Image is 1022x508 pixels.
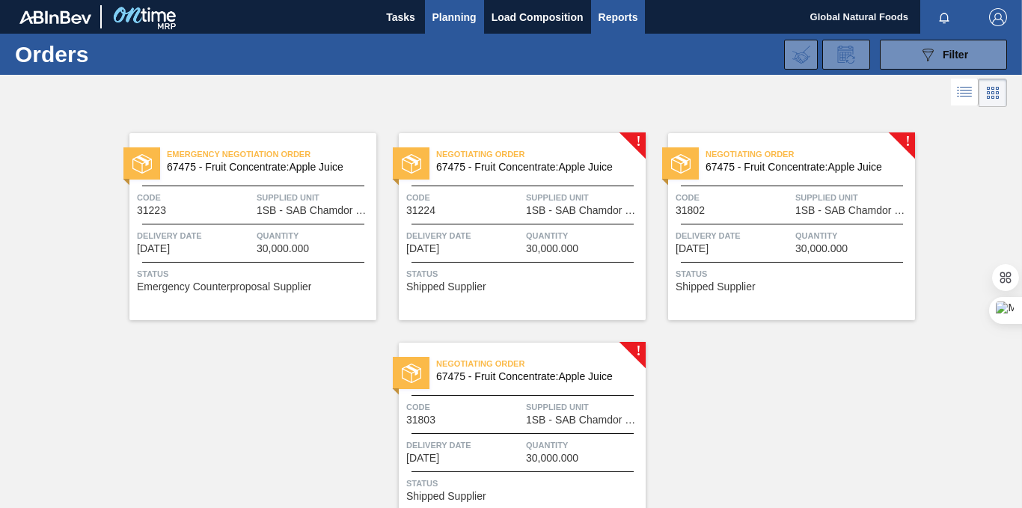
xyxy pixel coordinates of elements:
img: status [132,154,152,174]
span: 08/29/2025 [406,243,439,254]
span: Supplied Unit [257,190,373,205]
span: Status [137,266,373,281]
span: 30,000.000 [526,453,578,464]
div: Import Order Negotiation [784,40,818,70]
span: 1SB - SAB Chamdor Brewery [257,205,373,216]
img: TNhmsLtSVTkK8tSr43FrP2fwEKptu5GPRR3wAAAABJRU5ErkJggg== [19,10,91,24]
span: Code [406,190,522,205]
span: 30,000.000 [526,243,578,254]
span: Quantity [526,228,642,243]
div: Order Review Request [822,40,870,70]
span: 1SB - SAB Chamdor Brewery [795,205,911,216]
span: Negotiating Order [436,147,646,162]
img: status [671,154,691,174]
span: 67475 - Fruit Concentrate:Apple Juice [706,162,903,173]
button: Notifications [920,7,968,28]
span: 31802 [676,205,705,216]
img: Logout [989,8,1007,26]
span: 09/17/2025 [676,243,709,254]
span: 31224 [406,205,435,216]
span: Negotiating Order [706,147,915,162]
span: Code [137,190,253,205]
span: 31223 [137,205,166,216]
span: Supplied Unit [526,190,642,205]
span: 30,000.000 [795,243,848,254]
span: Status [406,266,642,281]
span: Status [406,476,642,491]
span: Code [406,400,522,414]
span: Tasks [385,8,417,26]
span: Shipped Supplier [406,491,486,502]
span: Load Composition [492,8,584,26]
h1: Orders [15,46,224,63]
span: Status [676,266,911,281]
span: 1SB - SAB Chamdor Brewery [526,205,642,216]
span: Emergency Counterproposal Supplier [137,281,311,293]
span: Delivery Date [406,228,522,243]
a: statusEmergency Negotiation Order67475 - Fruit Concentrate:Apple JuiceCode31223Supplied Unit1SB -... [107,133,376,320]
a: !statusNegotiating Order67475 - Fruit Concentrate:Apple JuiceCode31224Supplied Unit1SB - SAB Cham... [376,133,646,320]
span: Code [676,190,792,205]
a: !statusNegotiating Order67475 - Fruit Concentrate:Apple JuiceCode31802Supplied Unit1SB - SAB Cham... [646,133,915,320]
span: Quantity [257,228,373,243]
span: Delivery Date [676,228,792,243]
span: 09/17/2025 [406,453,439,464]
div: List Vision [951,79,979,107]
span: Delivery Date [137,228,253,243]
img: status [402,154,421,174]
span: Delivery Date [406,438,522,453]
span: Supplied Unit [795,190,911,205]
div: Card Vision [979,79,1007,107]
button: Filter [880,40,1007,70]
span: 67475 - Fruit Concentrate:Apple Juice [436,371,634,382]
span: 31803 [406,414,435,426]
span: 08/29/2025 [137,243,170,254]
span: 1SB - SAB Chamdor Brewery [526,414,642,426]
span: Quantity [526,438,642,453]
span: Supplied Unit [526,400,642,414]
span: Negotiating Order [436,356,646,371]
span: Shipped Supplier [676,281,756,293]
span: Reports [599,8,638,26]
span: Filter [943,49,968,61]
span: Planning [432,8,477,26]
span: 67475 - Fruit Concentrate:Apple Juice [436,162,634,173]
span: Shipped Supplier [406,281,486,293]
span: Emergency Negotiation Order [167,147,376,162]
img: status [402,364,421,383]
span: 67475 - Fruit Concentrate:Apple Juice [167,162,364,173]
span: Quantity [795,228,911,243]
span: 30,000.000 [257,243,309,254]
